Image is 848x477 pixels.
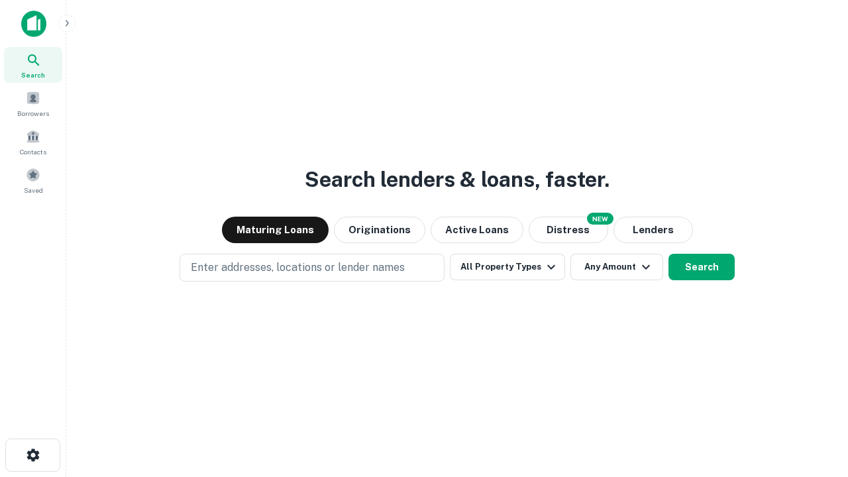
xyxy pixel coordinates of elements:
[668,254,735,280] button: Search
[613,217,693,243] button: Lenders
[222,217,329,243] button: Maturing Loans
[334,217,425,243] button: Originations
[21,11,46,37] img: capitalize-icon.png
[4,85,62,121] a: Borrowers
[24,185,43,195] span: Saved
[180,254,445,282] button: Enter addresses, locations or lender names
[191,260,405,276] p: Enter addresses, locations or lender names
[305,164,609,195] h3: Search lenders & loans, faster.
[4,124,62,160] a: Contacts
[21,70,45,80] span: Search
[782,371,848,435] iframe: Chat Widget
[4,47,62,83] a: Search
[20,146,46,157] span: Contacts
[529,217,608,243] button: Search distressed loans with lien and other non-mortgage details.
[587,213,613,225] div: NEW
[450,254,565,280] button: All Property Types
[4,162,62,198] a: Saved
[570,254,663,280] button: Any Amount
[431,217,523,243] button: Active Loans
[17,108,49,119] span: Borrowers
